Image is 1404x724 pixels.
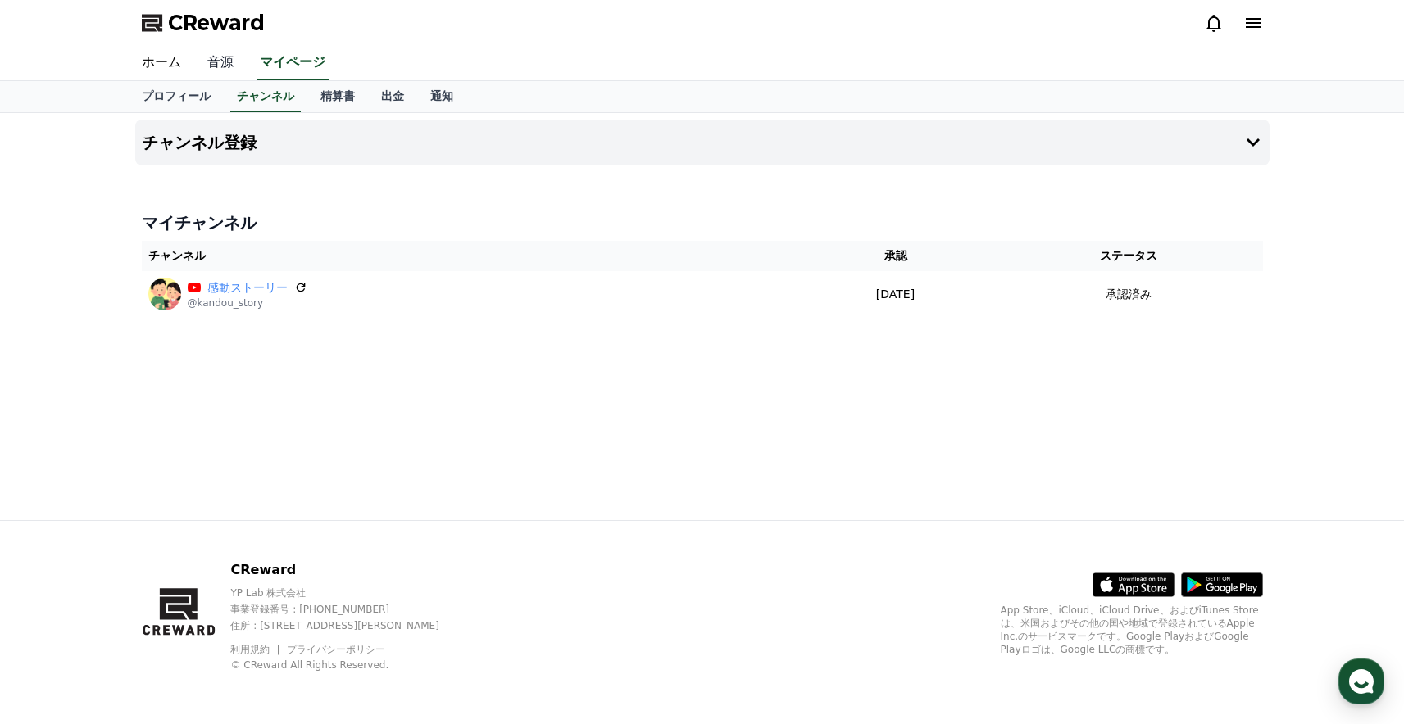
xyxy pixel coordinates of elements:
a: マイページ [257,46,329,80]
h4: チャンネル登録 [142,133,257,152]
th: 承認 [797,241,994,271]
span: CReward [168,10,265,36]
a: Messages [108,519,211,560]
a: Home [5,519,108,560]
a: 出金 [368,81,417,112]
p: YP Lab 株式会社 [230,586,467,600]
th: ステータス [994,241,1262,271]
a: 利用規約 [230,644,282,655]
h4: マイチャンネル [142,211,1263,234]
p: CReward [230,560,467,580]
button: チャンネル登録 [135,120,1270,165]
span: Messages [136,545,184,558]
a: 音源 [194,46,247,80]
p: 事業登録番号 : [PHONE_NUMBER] [230,603,467,616]
p: @kandou_story [188,296,307,310]
a: プロフィール [129,81,224,112]
p: App Store、iCloud、iCloud Drive、およびiTunes Storeは、米国およびその他の国や地域で登録されているApple Inc.のサービスマークです。Google P... [1001,604,1263,656]
a: プライバシーポリシー [287,644,385,655]
p: © CReward All Rights Reserved. [230,658,467,672]
p: 住所 : [STREET_ADDRESS][PERSON_NAME] [230,619,467,632]
p: 承認済み [1106,286,1152,303]
a: Settings [211,519,315,560]
p: [DATE] [803,286,988,303]
a: ホーム [129,46,194,80]
a: CReward [142,10,265,36]
a: チャンネル [230,81,301,112]
span: Settings [243,544,283,557]
a: 通知 [417,81,466,112]
a: 感動ストーリー [207,279,288,296]
span: Home [42,544,70,557]
img: 感動ストーリー [148,278,181,310]
a: 精算書 [307,81,368,112]
th: チャンネル [142,241,797,271]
